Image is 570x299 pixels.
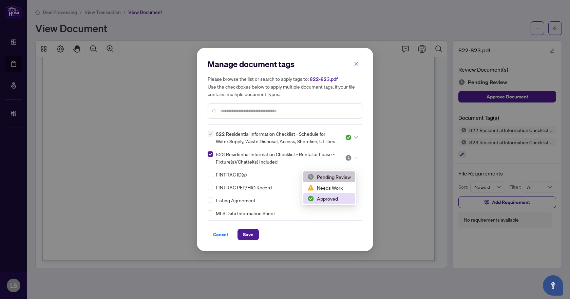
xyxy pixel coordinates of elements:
[307,195,351,202] div: Approved
[216,184,272,191] span: FINTRAC PEP/HIO Record
[237,229,259,240] button: Save
[307,184,351,191] div: Needs Work
[307,184,314,191] img: status
[345,134,358,141] span: Approved
[307,173,314,180] img: status
[208,75,362,98] h5: Please browse the list or search to apply tags to: Use the checkboxes below to apply multiple doc...
[307,173,351,181] div: Pending Review
[307,195,314,202] img: status
[208,229,233,240] button: Cancel
[354,61,359,66] span: close
[303,171,355,182] div: Pending Review
[345,154,352,161] img: status
[310,76,338,82] span: 822-823.pdf
[216,197,255,204] span: Listing Agreement
[543,275,563,296] button: Open asap
[303,193,355,204] div: Approved
[208,59,362,70] h2: Manage document tags
[213,229,228,240] span: Cancel
[243,229,253,240] span: Save
[345,154,358,161] span: Pending Review
[216,150,337,165] span: 823 Residential Information Checklist - Rental or Lease - Fixture(s)/Chattel(s) Included
[345,134,352,141] img: status
[216,130,337,145] span: 822 Residential Information Checklist - Schedule for Water Supply, Waste Disposal, Access, Shorel...
[216,171,247,178] span: FINTRAC ID(s)
[216,209,275,217] span: MLS Data Information Sheet
[303,182,355,193] div: Needs Work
